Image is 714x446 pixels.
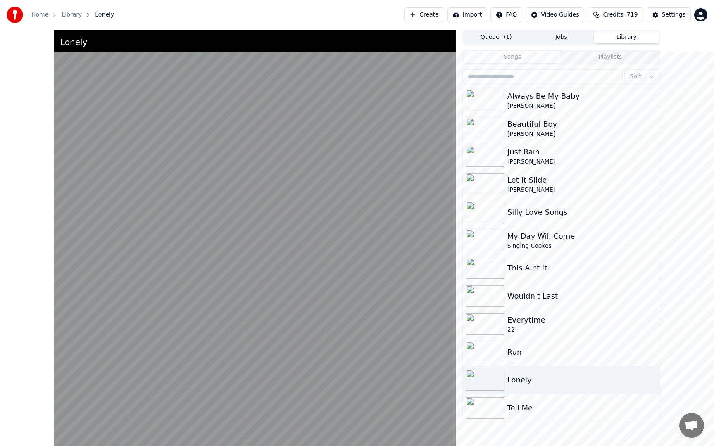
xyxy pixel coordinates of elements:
[507,174,657,186] div: Let It Slide
[60,36,87,48] div: Lonely
[31,11,114,19] nav: breadcrumb
[464,31,529,43] button: Queue
[507,102,657,110] div: [PERSON_NAME]
[507,230,657,242] div: My Day Will Come
[662,11,685,19] div: Settings
[507,130,657,138] div: [PERSON_NAME]
[447,7,487,22] button: Import
[679,413,704,438] a: Open chat
[31,11,48,19] a: Home
[507,314,657,326] div: Everytime
[507,146,657,158] div: Just Rain
[507,90,657,102] div: Always Be My Baby
[507,206,657,218] div: Silly Love Songs
[526,7,584,22] button: Video Guides
[507,158,657,166] div: [PERSON_NAME]
[647,7,691,22] button: Settings
[561,51,659,63] button: Playlists
[529,31,594,43] button: Jobs
[507,290,657,302] div: Wouldn't Last
[630,73,642,81] span: Sort
[464,51,562,63] button: Songs
[603,11,623,19] span: Credits
[7,7,23,23] img: youka
[504,33,512,41] span: ( 1 )
[507,326,657,334] div: 22
[62,11,82,19] a: Library
[95,11,114,19] span: Lonely
[507,374,657,386] div: Lonely
[507,186,657,194] div: [PERSON_NAME]
[404,7,444,22] button: Create
[594,31,659,43] button: Library
[507,119,657,130] div: Beautiful Boy
[588,7,643,22] button: Credits719
[507,262,657,274] div: This Aint It
[507,242,657,250] div: Singing Cookes
[627,11,638,19] span: 719
[507,346,657,358] div: Run
[490,7,522,22] button: FAQ
[507,402,657,414] div: Tell Me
